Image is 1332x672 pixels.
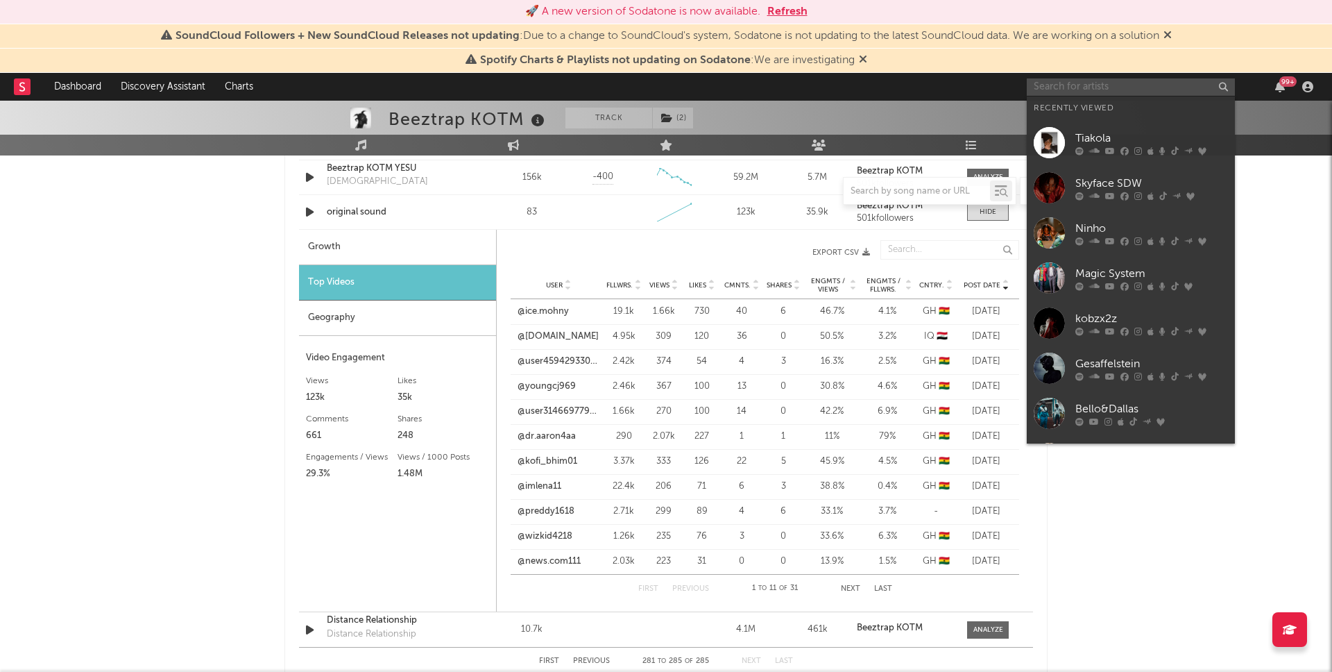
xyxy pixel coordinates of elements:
div: 0.4 % [863,480,912,494]
span: 🇬🇭 [939,307,950,316]
div: 13.9 % [808,555,856,569]
div: 156k [499,171,564,185]
button: Track [565,108,652,128]
button: Next [841,585,860,593]
a: Beeztrap KOTM [857,623,953,633]
span: SoundCloud Followers + New SoundCloud Releases not updating [176,31,520,42]
div: 3.37k [606,455,641,469]
a: Ninho [1027,210,1235,255]
div: 367 [648,380,679,394]
span: Likes [689,281,706,289]
div: 730 [686,305,717,319]
span: to [758,585,767,591]
div: 270 [648,405,679,419]
div: 45.9 % [808,455,856,469]
div: 10.7k [499,623,564,637]
div: Likes [398,373,489,389]
div: 33.1 % [808,505,856,519]
div: [DATE] [960,480,1012,494]
div: 123k [714,205,778,219]
span: Engmts / Views [808,277,848,294]
div: 3 [766,355,801,369]
span: to [658,658,666,664]
div: 13 [724,380,759,394]
div: 3 [766,480,801,494]
div: 1.66k [648,305,679,319]
div: Shares [398,411,489,428]
div: IQ [919,330,953,344]
div: 3.2 % [863,330,912,344]
a: @kofi_bhim01 [518,455,577,469]
div: Beeztrap KOTM [388,108,548,131]
span: Dismiss [859,55,867,66]
div: 99 + [1279,76,1297,87]
a: Skyface SDW [1027,165,1235,210]
div: GH [919,355,953,369]
div: 38.8 % [808,480,856,494]
span: Views [649,281,669,289]
button: Previous [573,657,610,665]
button: First [638,585,658,593]
div: - [919,505,953,519]
div: 2.07k [648,430,679,444]
div: GH [919,405,953,419]
a: Tiakola [1027,120,1235,165]
input: Search for artists [1027,78,1235,96]
span: Dismiss [1163,31,1172,42]
div: 30.8 % [808,380,856,394]
div: 4.1M [714,623,778,637]
div: Skyface SDW [1075,175,1228,192]
a: Gesaffelstein [1027,346,1235,391]
div: 0 [766,530,801,544]
div: [DATE] [960,455,1012,469]
div: 5 [766,455,801,469]
div: 1.26k [606,530,641,544]
div: 🚀 A new version of Sodatone is now available. [525,3,760,20]
div: 4 [724,505,759,519]
div: 89 [686,505,717,519]
div: 71 [686,480,717,494]
strong: Beeztrap KOTM [857,167,923,176]
button: First [539,657,559,665]
span: Cmnts. [724,281,751,289]
span: : Due to a change to SoundCloud's system, Sodatone is not updating to the latest SoundCloud data.... [176,31,1159,42]
div: Gesaffelstein [1075,355,1228,372]
span: Shares [767,281,792,289]
a: @user4594293308863 [518,355,599,369]
span: 🇬🇭 [939,357,950,366]
div: 1.66k [606,405,641,419]
div: 76 [686,530,717,544]
div: 290 [606,430,641,444]
a: Beeztrap KOTM YESU [327,162,472,176]
div: GH [919,380,953,394]
a: @[DOMAIN_NAME] [518,330,599,344]
span: Fllwrs. [606,281,633,289]
div: original sound [327,205,472,219]
div: 4.95k [606,330,641,344]
div: 36 [724,330,759,344]
div: 299 [648,505,679,519]
a: @youngcj969 [518,380,576,394]
span: 🇬🇭 [939,557,950,566]
div: Tiakola [1075,130,1228,146]
div: 100 [686,380,717,394]
div: 4.6 % [863,380,912,394]
a: Dashboard [44,73,111,101]
button: Last [874,585,892,593]
span: 🇬🇭 [939,482,950,491]
div: 100 [686,405,717,419]
div: 248 [398,428,489,444]
div: 2.42k [606,355,641,369]
div: 50.5 % [808,330,856,344]
div: [DATE] [960,505,1012,519]
div: 1.48M [398,466,489,482]
div: 661 [306,428,398,444]
span: -400 [592,170,613,184]
div: GH [919,455,953,469]
span: 🇬🇭 [939,532,950,541]
div: [DATE] [960,330,1012,344]
div: 4 [724,355,759,369]
span: Post Date [964,281,1000,289]
input: Search... [880,240,1019,260]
